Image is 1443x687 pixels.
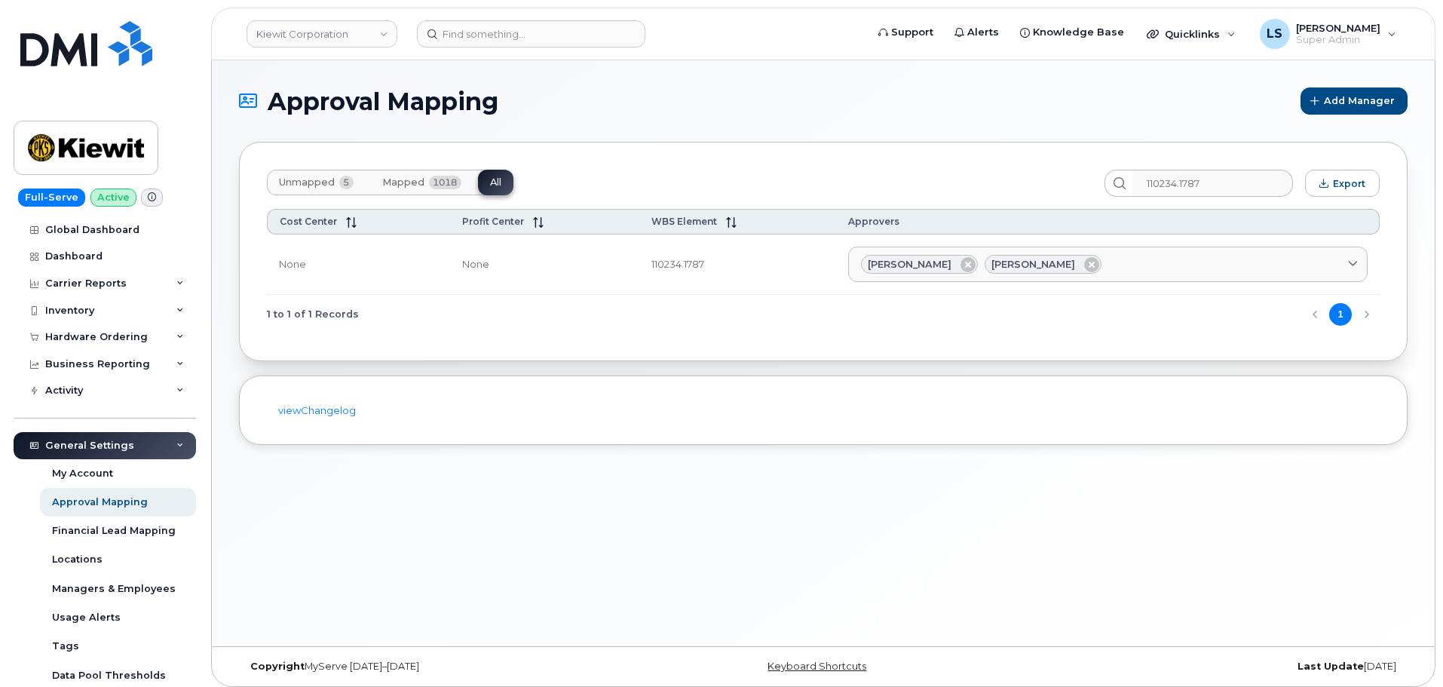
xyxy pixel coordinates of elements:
[267,235,450,296] td: None
[868,257,951,271] span: [PERSON_NAME]
[339,176,354,189] span: 5
[450,235,640,296] td: None
[1329,303,1352,326] button: Page 1
[250,661,305,672] strong: Copyright
[280,216,337,227] span: Cost Center
[848,216,899,227] span: Approvers
[267,303,359,326] span: 1 to 1 of 1 Records
[1305,170,1380,197] button: Export
[1324,94,1395,108] span: Add Manager
[268,88,498,115] span: Approval Mapping
[1301,87,1408,115] button: Add Manager
[639,235,836,296] td: 110234.1787
[279,176,335,189] span: Unmapped
[382,176,424,189] span: Mapped
[429,176,461,189] span: 1018
[239,661,629,673] div: MyServe [DATE]–[DATE]
[848,247,1368,283] a: [PERSON_NAME][PERSON_NAME]
[1297,661,1364,672] strong: Last Update
[1018,661,1408,673] div: [DATE]
[462,216,524,227] span: Profit Center
[1333,178,1365,189] span: Export
[991,257,1075,271] span: [PERSON_NAME]
[1377,621,1432,676] iframe: Messenger Launcher
[767,661,866,672] a: Keyboard Shortcuts
[1133,170,1293,197] input: Search...
[651,216,717,227] span: WBS Element
[278,404,356,416] a: viewChangelog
